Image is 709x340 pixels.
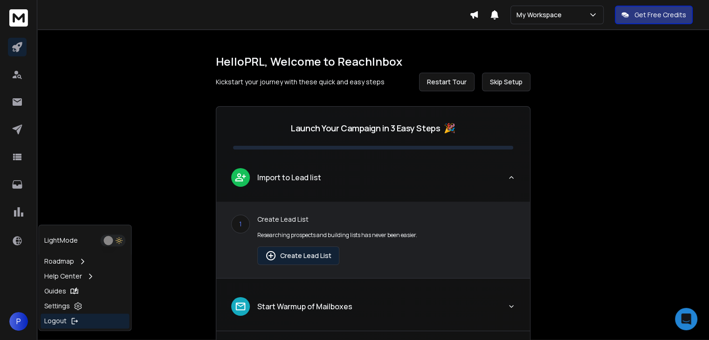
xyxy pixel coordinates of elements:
p: Get Free Credits [634,10,686,20]
div: Open Intercom Messenger [675,308,697,330]
a: Help Center [41,269,129,284]
button: leadStart Warmup of Mailboxes [216,290,530,331]
p: Launch Your Campaign in 3 Easy Steps [291,122,440,135]
img: lead [234,300,247,313]
a: Settings [41,299,129,313]
button: Skip Setup [482,73,530,91]
button: Get Free Credits [615,6,693,24]
img: lead [234,171,247,183]
p: Settings [44,301,70,311]
p: Guides [44,286,66,296]
a: Guides [41,284,129,299]
button: Create Lead List [257,246,339,265]
p: Start Warmup of Mailboxes [257,301,352,312]
button: P [9,312,28,331]
a: Roadmap [41,254,129,269]
p: Light Mode [44,236,78,245]
div: 1 [231,215,250,233]
button: leadImport to Lead list [216,161,530,202]
p: Researching prospects and building lists has never been easier. [257,231,515,239]
span: 🎉 [444,122,455,135]
div: leadImport to Lead list [216,202,530,278]
h1: Hello PRL , Welcome to ReachInbox [216,54,530,69]
p: Logout [44,316,67,326]
p: Kickstart your journey with these quick and easy steps [216,77,385,87]
p: Roadmap [44,257,74,266]
p: Help Center [44,272,82,281]
button: Restart Tour [419,73,475,91]
span: Skip Setup [490,77,523,87]
p: Create Lead List [257,215,515,224]
img: lead [265,250,276,261]
p: My Workspace [516,10,565,20]
p: Import to Lead list [257,172,321,183]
